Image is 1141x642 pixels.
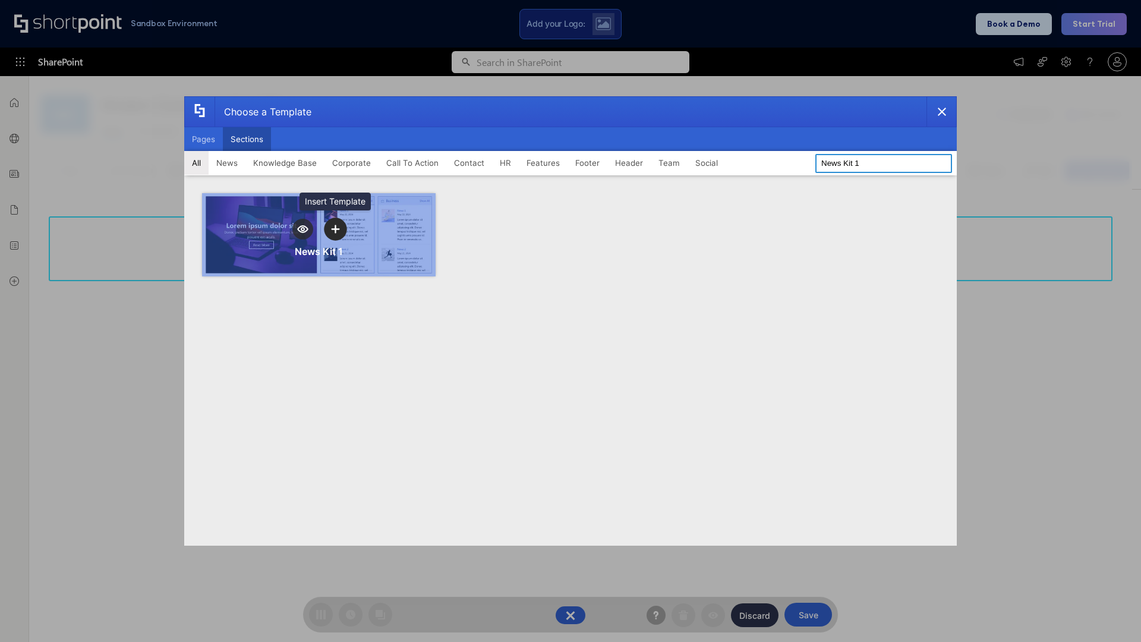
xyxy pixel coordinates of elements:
[1082,585,1141,642] iframe: Chat Widget
[324,151,379,175] button: Corporate
[607,151,651,175] button: Header
[379,151,446,175] button: Call To Action
[568,151,607,175] button: Footer
[184,96,957,546] div: template selector
[184,127,223,151] button: Pages
[815,154,952,173] input: Search
[223,127,271,151] button: Sections
[295,246,343,257] div: News Kit 1
[492,151,519,175] button: HR
[446,151,492,175] button: Contact
[245,151,324,175] button: Knowledge Base
[215,97,311,127] div: Choose a Template
[651,151,688,175] button: Team
[209,151,245,175] button: News
[184,151,209,175] button: All
[519,151,568,175] button: Features
[688,151,726,175] button: Social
